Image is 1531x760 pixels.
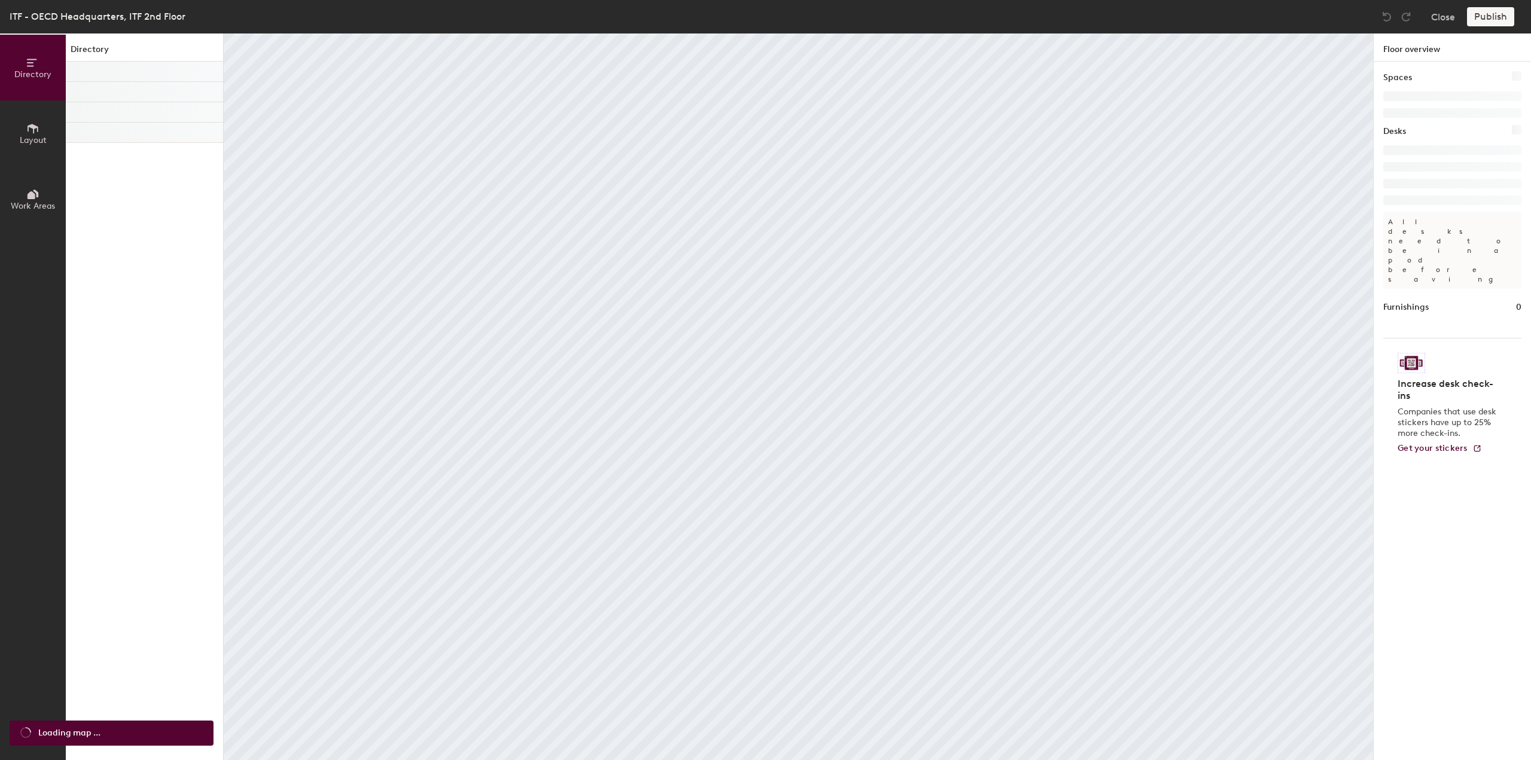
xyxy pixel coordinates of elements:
[1400,11,1412,23] img: Redo
[1398,444,1482,454] a: Get your stickers
[1398,443,1468,453] span: Get your stickers
[1431,7,1455,26] button: Close
[38,727,100,740] span: Loading map ...
[20,135,47,145] span: Layout
[1398,353,1425,373] img: Sticker logo
[1398,378,1500,402] h4: Increase desk check-ins
[1383,212,1521,289] p: All desks need to be in a pod before saving
[1516,301,1521,314] h1: 0
[1383,125,1406,138] h1: Desks
[224,33,1373,760] canvas: Map
[1374,33,1531,62] h1: Floor overview
[10,9,185,24] div: ITF - OECD Headquarters, ITF 2nd Floor
[1383,71,1412,84] h1: Spaces
[1381,11,1393,23] img: Undo
[66,43,223,62] h1: Directory
[1383,301,1429,314] h1: Furnishings
[11,201,55,211] span: Work Areas
[1398,407,1500,439] p: Companies that use desk stickers have up to 25% more check-ins.
[14,69,51,80] span: Directory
